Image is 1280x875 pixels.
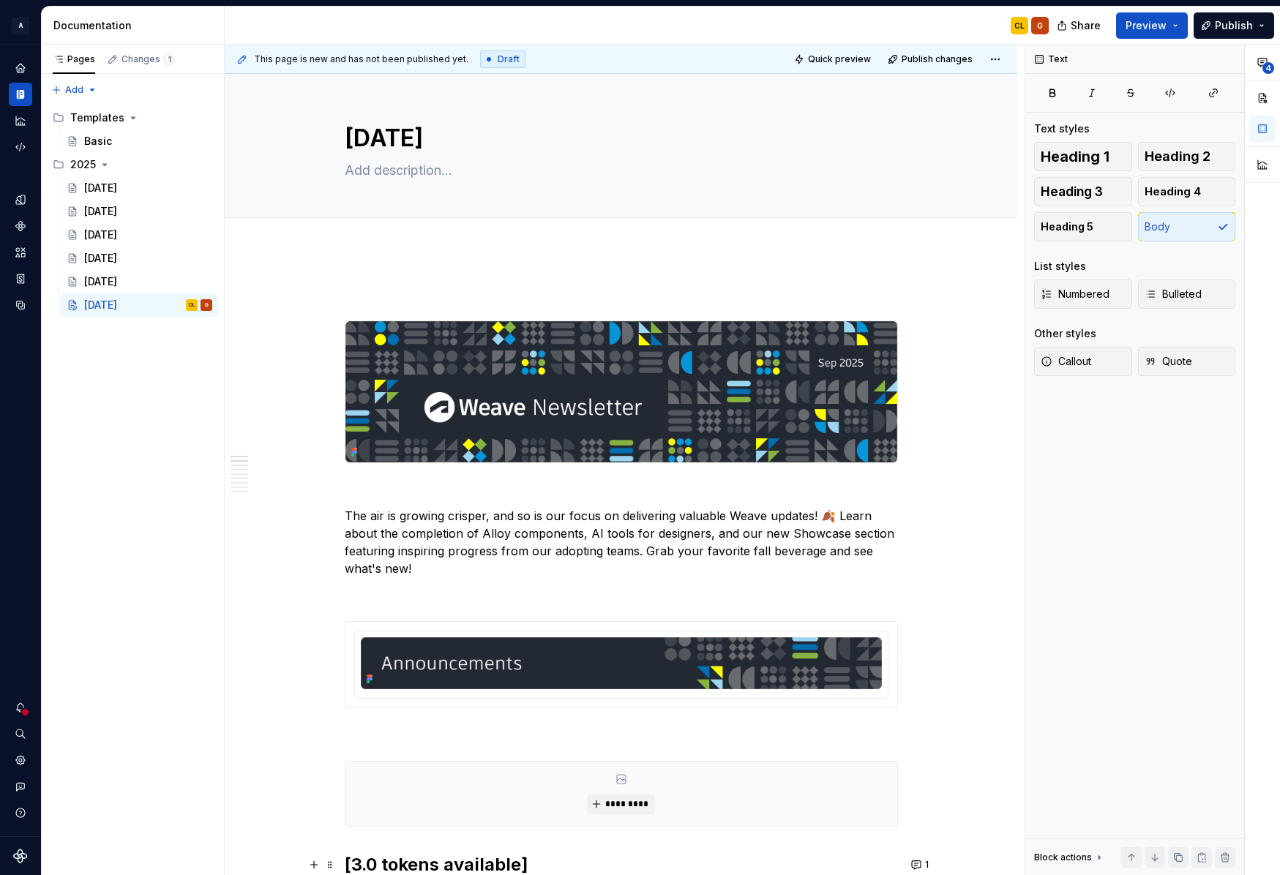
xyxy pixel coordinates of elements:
div: Changes [121,53,175,65]
div: Block actions [1034,847,1105,868]
button: Share [1049,12,1110,39]
a: Basic [61,129,218,153]
div: Templates [47,106,218,129]
span: Bulleted [1145,287,1202,301]
span: Add [65,84,83,96]
a: Design tokens [9,188,32,211]
span: 4 [1262,62,1274,74]
a: Storybook stories [9,267,32,290]
a: [DATE] [61,270,218,293]
a: Components [9,214,32,238]
div: Text styles [1034,121,1090,136]
div: [DATE] [84,298,117,312]
svg: Supernova Logo [13,849,28,863]
button: Notifications [9,696,32,719]
div: 2025 [70,157,96,172]
button: Heading 4 [1138,177,1236,206]
button: Contact support [9,775,32,798]
button: Publish changes [883,49,979,70]
button: Search ⌘K [9,722,32,746]
div: [DATE] [84,204,117,219]
div: [DATE] [84,274,117,289]
a: [DATE] [61,176,218,200]
span: Quick preview [808,53,871,65]
div: [DATE] [84,228,117,242]
div: G [205,298,209,312]
a: Settings [9,748,32,772]
button: Quote [1138,347,1236,376]
button: Add [47,80,102,100]
button: 1 [907,855,935,875]
a: [DATE] [61,247,218,270]
span: Heading 2 [1145,149,1210,164]
span: 1 [925,859,929,871]
button: Callout [1034,347,1132,376]
button: Numbered [1034,279,1132,309]
div: List styles [1034,259,1086,274]
div: G [1037,20,1043,31]
button: Publish [1194,12,1274,39]
img: 0c1a88e0-d252-40ef-9ad4-afc4bd95d441.png [345,321,897,462]
button: Heading 3 [1034,177,1132,206]
div: Other styles [1034,326,1096,341]
div: A [12,17,29,34]
div: CL [1014,20,1025,31]
div: CL [189,298,195,312]
button: Heading 5 [1034,212,1132,241]
div: Pages [53,53,95,65]
span: Publish changes [902,53,973,65]
span: Quote [1145,354,1192,369]
span: Heading 4 [1145,184,1201,199]
div: Basic [84,134,112,149]
span: This page is new and has not been published yet. [254,53,468,65]
span: Share [1071,18,1101,33]
span: Preview [1126,18,1167,33]
span: Heading 5 [1041,219,1093,234]
a: [DATE]CLG [61,293,218,317]
div: Documentation [53,18,218,33]
div: 2025 [47,153,218,176]
button: A [3,10,38,41]
span: 1 [163,53,175,65]
textarea: [DATE] [342,121,895,156]
a: Documentation [9,83,32,106]
span: Draft [498,53,520,65]
div: Block actions [1034,852,1092,863]
span: Heading 1 [1041,149,1109,164]
span: Numbered [1041,287,1109,301]
a: Assets [9,241,32,264]
button: Bulleted [1138,279,1236,309]
span: Heading 3 [1041,184,1103,199]
a: [DATE] [61,223,218,247]
a: Analytics [9,109,32,132]
p: The air is growing crisper, and so is our focus on delivering valuable Weave updates! 🍂 Learn abo... [345,507,898,577]
button: Heading 2 [1138,142,1236,171]
div: [DATE] [84,251,117,266]
a: Data sources [9,293,32,317]
a: [DATE] [61,200,218,223]
div: Page tree [47,106,218,317]
span: Callout [1041,354,1091,369]
button: Heading 1 [1034,142,1132,171]
a: Code automation [9,135,32,159]
button: Quick preview [790,49,877,70]
span: Publish [1215,18,1253,33]
div: Templates [70,110,124,125]
div: [DATE] [84,181,117,195]
button: Preview [1116,12,1188,39]
a: Home [9,56,32,80]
